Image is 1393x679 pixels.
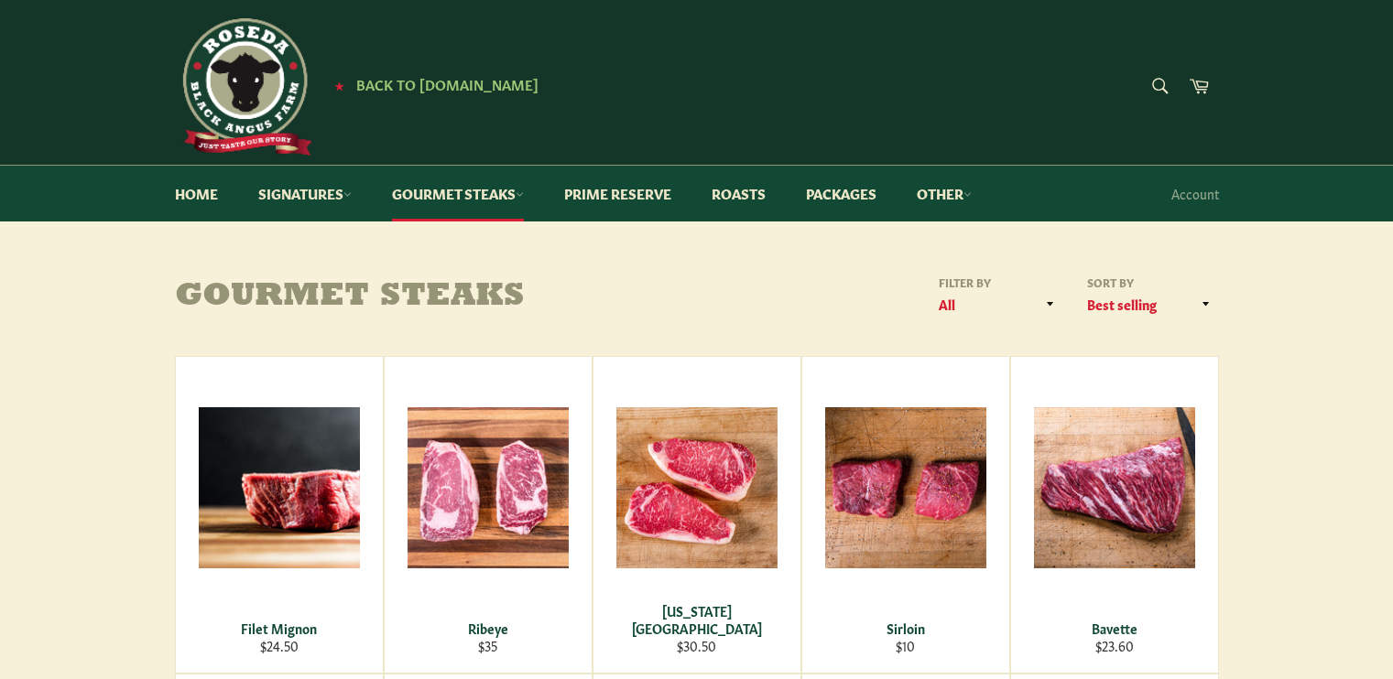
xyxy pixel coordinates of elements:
div: $10 [813,637,997,654]
a: Account [1162,167,1228,221]
label: Sort by [1082,275,1219,290]
a: Other [898,166,990,221]
div: [US_STATE][GEOGRAPHIC_DATA] [604,602,789,638]
a: Filet Mignon Filet Mignon $24.50 [175,356,384,674]
a: Prime Reserve [546,166,690,221]
img: Ribeye [408,407,569,568]
img: Filet Mignon [199,407,360,568]
div: $24.50 [187,637,371,654]
img: New York Strip [616,407,778,568]
a: Sirloin Sirloin $10 [801,356,1010,674]
img: Bavette [1034,407,1195,568]
div: $23.60 [1022,637,1206,654]
a: Roasts [693,166,784,221]
a: ★ Back to [DOMAIN_NAME] [325,78,539,92]
a: Packages [788,166,895,221]
div: Ribeye [396,620,580,637]
h1: Gourmet Steaks [175,279,697,316]
div: Filet Mignon [187,620,371,637]
span: Back to [DOMAIN_NAME] [356,74,539,93]
img: Sirloin [825,407,986,568]
div: Sirloin [813,620,997,637]
label: Filter by [932,275,1063,290]
div: $30.50 [604,637,789,654]
a: Bavette Bavette $23.60 [1010,356,1219,674]
div: Bavette [1022,620,1206,637]
a: Signatures [240,166,370,221]
span: ★ [334,78,344,92]
a: Home [157,166,236,221]
img: Roseda Beef [175,18,312,156]
a: Ribeye Ribeye $35 [384,356,593,674]
a: Gourmet Steaks [374,166,542,221]
a: New York Strip [US_STATE][GEOGRAPHIC_DATA] $30.50 [593,356,801,674]
div: $35 [396,637,580,654]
